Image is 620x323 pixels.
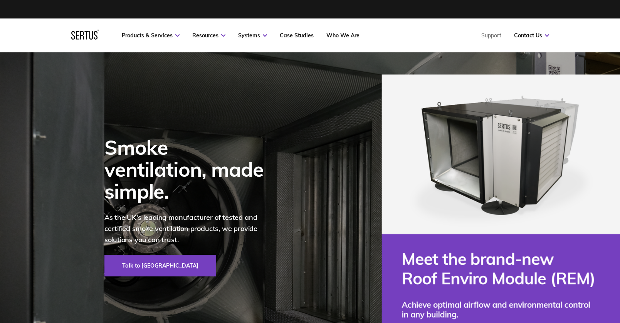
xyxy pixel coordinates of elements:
[104,136,274,203] div: Smoke ventilation, made simple.
[280,32,314,39] a: Case Studies
[481,32,501,39] a: Support
[122,32,180,39] a: Products & Services
[104,212,274,245] p: As the UK's leading manufacturer of tested and certified smoke ventilation products, we provide s...
[192,32,225,39] a: Resources
[238,32,267,39] a: Systems
[104,255,216,276] a: Talk to [GEOGRAPHIC_DATA]
[514,32,549,39] a: Contact Us
[326,32,360,39] a: Who We Are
